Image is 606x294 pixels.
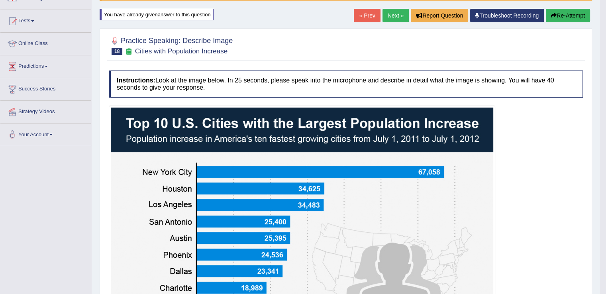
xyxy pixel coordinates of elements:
small: Cities with Population Increase [135,47,227,55]
a: Tests [0,10,91,30]
a: Your Account [0,123,91,143]
a: « Prev [354,9,380,22]
span: 18 [112,48,122,55]
a: Strategy Videos [0,101,91,121]
button: Re-Attempt [546,9,590,22]
a: Predictions [0,55,91,75]
button: Report Question [411,9,468,22]
h2: Practice Speaking: Describe Image [109,35,233,55]
h4: Look at the image below. In 25 seconds, please speak into the microphone and describe in detail w... [109,71,583,97]
a: Online Class [0,33,91,53]
div: You have already given answer to this question [100,9,214,20]
a: Success Stories [0,78,91,98]
a: Troubleshoot Recording [470,9,544,22]
a: Next » [382,9,409,22]
b: Instructions: [117,77,155,84]
small: Exam occurring question [124,48,133,55]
